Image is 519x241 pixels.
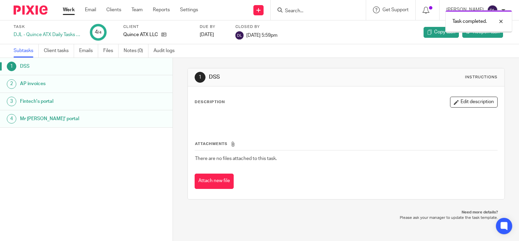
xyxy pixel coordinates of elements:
small: /4 [98,31,102,34]
a: Audit logs [154,44,180,58]
label: Closed by [235,24,278,30]
label: Task [14,24,82,30]
label: Due by [200,24,227,30]
span: Attachments [195,142,228,146]
p: Need more details? [194,210,498,215]
p: Task completed. [452,18,487,25]
img: svg%3E [487,5,498,16]
button: Edit description [450,97,498,108]
div: [DATE] [200,31,227,38]
img: svg%3E [235,31,244,39]
a: Clients [106,6,121,13]
a: Team [131,6,143,13]
a: Client tasks [44,44,74,58]
div: 1 [7,62,16,71]
label: Client [123,24,191,30]
h1: Mr [PERSON_NAME]' portal [20,114,117,124]
h1: Fintech's portal [20,96,117,107]
p: Description [195,99,225,105]
div: 2 [7,79,16,89]
div: 3 [7,97,16,106]
a: Subtasks [14,44,39,58]
button: Attach new file [195,174,234,189]
a: Reports [153,6,170,13]
span: There are no files attached to this task. [195,156,277,161]
h1: AP invoices [20,79,117,89]
a: Emails [79,44,98,58]
p: Please ask your manager to update the task template. [194,215,498,221]
div: DJL - Quince ATX Daily Tasks - [DATE] [14,31,82,38]
span: [DATE] 5:59pm [246,33,278,37]
div: 4 [95,28,102,36]
h1: DSS [20,61,117,71]
div: 1 [195,72,205,83]
div: Instructions [465,75,498,80]
p: Quince ATX LLC [123,31,158,38]
div: 4 [7,114,16,124]
a: Files [103,44,119,58]
a: Work [63,6,75,13]
h1: DSS [209,74,360,81]
a: Notes (0) [124,44,148,58]
a: Settings [180,6,198,13]
a: Email [85,6,96,13]
img: Pixie [14,5,48,15]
